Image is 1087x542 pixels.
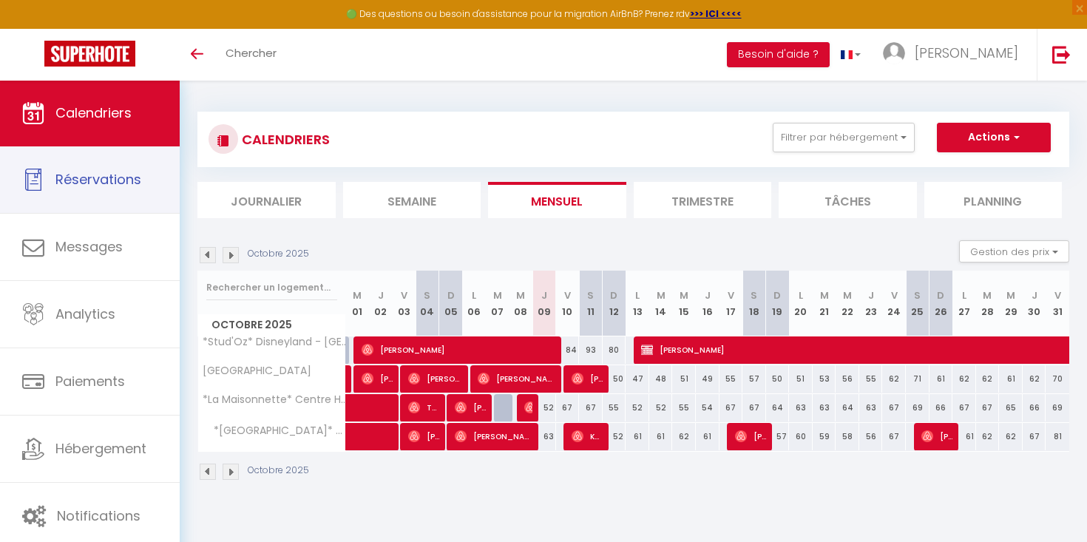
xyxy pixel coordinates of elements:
div: 61 [929,365,953,393]
div: 67 [952,394,976,421]
div: 55 [719,365,743,393]
span: Notifications [57,507,140,525]
span: [PERSON_NAME] [735,422,767,450]
div: 67 [1023,423,1046,450]
div: 64 [836,394,859,421]
div: 57 [766,423,790,450]
div: 71 [906,365,929,393]
div: 59 [813,423,836,450]
th: 26 [929,271,953,336]
th: 18 [742,271,766,336]
th: 15 [672,271,696,336]
div: 61 [952,423,976,450]
div: 61 [999,365,1023,393]
th: 13 [626,271,649,336]
a: >>> ICI <<<< [690,7,742,20]
div: 62 [882,365,906,393]
abbr: L [799,288,803,302]
abbr: M [657,288,666,302]
div: 67 [719,394,743,421]
div: 47 [626,365,649,393]
p: Octobre 2025 [248,464,309,478]
p: Octobre 2025 [248,247,309,261]
div: 63 [813,394,836,421]
abbr: J [705,288,711,302]
abbr: L [635,288,640,302]
img: logout [1052,45,1071,64]
span: [PERSON_NAME] [455,422,534,450]
a: ... [PERSON_NAME] [872,29,1037,81]
th: 05 [439,271,463,336]
th: 12 [603,271,626,336]
div: 56 [836,365,859,393]
div: 61 [626,423,649,450]
span: Calendriers [55,104,132,122]
div: 52 [603,423,626,450]
th: 17 [719,271,743,336]
span: Analytics [55,305,115,323]
div: 51 [789,365,813,393]
span: *La Maisonnette* Centre Historique [200,394,348,405]
th: 10 [556,271,580,336]
img: ... [883,42,905,64]
abbr: V [728,288,734,302]
div: 81 [1046,423,1069,450]
abbr: D [447,288,455,302]
span: Paiements [55,372,125,390]
div: 58 [836,423,859,450]
span: [PERSON_NAME] [408,422,440,450]
abbr: M [353,288,362,302]
span: Réservations [55,170,141,189]
li: Journalier [197,182,336,218]
th: 06 [462,271,486,336]
abbr: D [773,288,781,302]
th: 27 [952,271,976,336]
span: [PERSON_NAME] [362,336,559,364]
th: 03 [393,271,416,336]
div: 67 [742,394,766,421]
button: Filtrer par hébergement [773,123,915,152]
abbr: M [1006,288,1015,302]
input: Rechercher un logement... [206,274,337,301]
div: 49 [696,365,719,393]
div: 69 [1046,394,1069,421]
abbr: J [541,288,547,302]
div: 67 [976,394,1000,421]
th: 11 [579,271,603,336]
div: 62 [999,423,1023,450]
abbr: S [914,288,921,302]
li: Mensuel [488,182,626,218]
th: 23 [859,271,883,336]
div: 63 [789,394,813,421]
div: 56 [859,423,883,450]
span: Thibault Floc'H [408,393,440,421]
th: 01 [346,271,370,336]
button: Gestion des prix [959,240,1069,262]
li: Semaine [343,182,481,218]
span: Koudieye Koita [572,422,603,450]
h3: CALENDRIERS [238,123,330,156]
li: Planning [924,182,1063,218]
th: 20 [789,271,813,336]
div: 63 [859,394,883,421]
span: [GEOGRAPHIC_DATA] [200,365,311,376]
div: 60 [789,423,813,450]
abbr: V [564,288,571,302]
div: 93 [579,336,603,364]
div: 50 [766,365,790,393]
abbr: L [962,288,966,302]
div: 52 [532,394,556,421]
div: 62 [672,423,696,450]
li: Tâches [779,182,917,218]
div: 54 [696,394,719,421]
abbr: V [1054,288,1061,302]
th: 04 [416,271,439,336]
div: 55 [603,394,626,421]
div: 53 [813,365,836,393]
th: 31 [1046,271,1069,336]
abbr: J [868,288,874,302]
th: 02 [369,271,393,336]
th: 30 [1023,271,1046,336]
div: 67 [579,394,603,421]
